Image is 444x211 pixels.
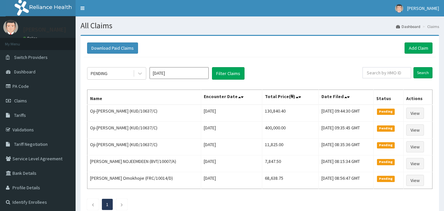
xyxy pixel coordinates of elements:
[81,21,439,30] h1: All Claims
[377,159,395,165] span: Pending
[91,70,107,77] div: PENDING
[421,24,439,29] li: Claims
[262,155,319,172] td: 7,847.50
[403,90,432,105] th: Actions
[319,139,373,155] td: [DATE] 08:35:36 GMT
[120,201,123,207] a: Next page
[262,122,319,139] td: 400,000.00
[406,175,424,186] a: View
[201,105,262,122] td: [DATE]
[91,201,94,207] a: Previous page
[3,20,18,35] img: User Image
[87,122,201,139] td: Oji-[PERSON_NAME] (KUD/10637/C)
[87,155,201,172] td: [PERSON_NAME] NOJEEMDEEN (BVT/10007/A)
[201,122,262,139] td: [DATE]
[319,172,373,189] td: [DATE] 08:56:47 GMT
[212,67,245,80] button: Filter Claims
[87,90,201,105] th: Name
[14,112,26,118] span: Tariffs
[87,42,138,54] button: Download Paid Claims
[23,27,66,33] p: [PERSON_NAME]
[14,69,35,75] span: Dashboard
[262,105,319,122] td: 130,840.40
[319,155,373,172] td: [DATE] 08:15:34 GMT
[201,90,262,105] th: Encounter Date
[377,176,395,182] span: Pending
[319,105,373,122] td: [DATE] 09:44:30 GMT
[377,109,395,115] span: Pending
[14,141,48,147] span: Tariff Negotiation
[362,67,411,78] input: Search by HMO ID
[319,90,373,105] th: Date Filed
[262,172,319,189] td: 68,638.75
[396,24,420,29] a: Dashboard
[395,4,403,13] img: User Image
[87,172,201,189] td: [PERSON_NAME] Omokhojie (FRC/10014/D)
[373,90,403,105] th: Status
[407,5,439,11] span: [PERSON_NAME]
[406,108,424,119] a: View
[262,139,319,155] td: 11,825.00
[413,67,432,78] input: Search
[406,141,424,152] a: View
[14,54,48,60] span: Switch Providers
[319,122,373,139] td: [DATE] 09:35:45 GMT
[201,172,262,189] td: [DATE]
[201,155,262,172] td: [DATE]
[150,67,209,79] input: Select Month and Year
[106,201,108,207] a: Page 1 is your current page
[406,124,424,136] a: View
[377,142,395,148] span: Pending
[14,98,27,104] span: Claims
[201,139,262,155] td: [DATE]
[87,105,201,122] td: Oji-[PERSON_NAME] (KUD/10637/C)
[23,36,39,40] a: Online
[262,90,319,105] th: Total Price(₦)
[405,42,432,54] a: Add Claim
[87,139,201,155] td: Oji-[PERSON_NAME] (KUD/10637/C)
[377,125,395,131] span: Pending
[406,158,424,169] a: View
